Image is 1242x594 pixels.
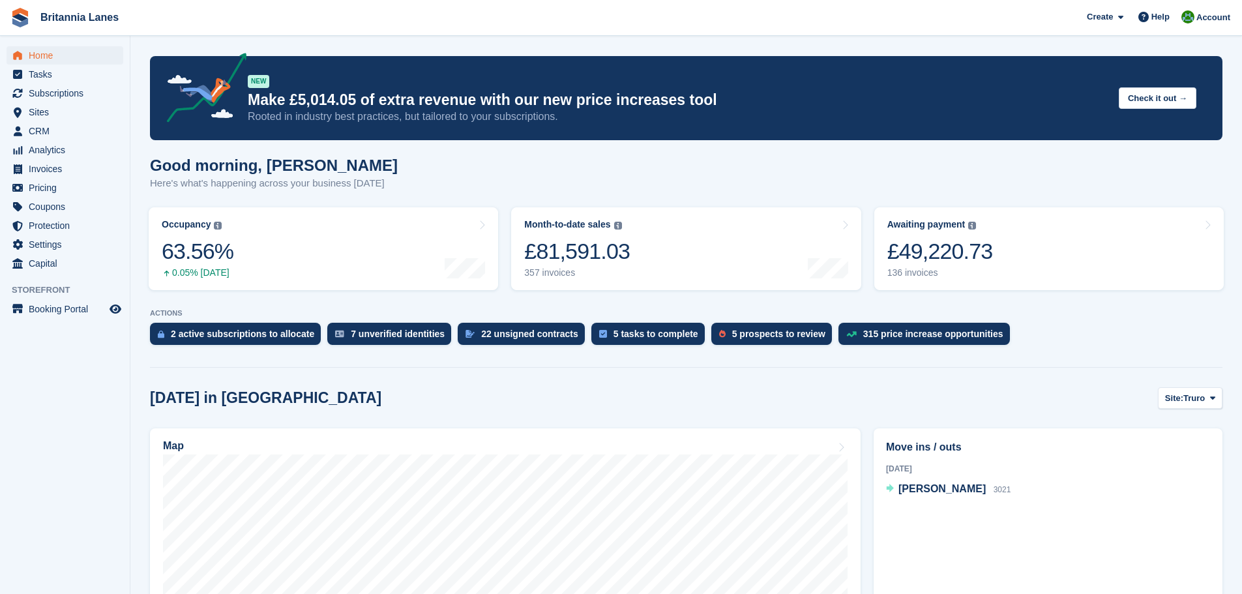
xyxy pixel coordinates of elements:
div: 0.05% [DATE] [162,267,233,278]
div: 7 unverified identities [351,329,445,339]
img: icon-info-grey-7440780725fd019a000dd9b08b2336e03edf1995a4989e88bcd33f0948082b44.svg [968,222,976,230]
a: Britannia Lanes [35,7,124,28]
span: Tasks [29,65,107,83]
span: Subscriptions [29,84,107,102]
a: 5 prospects to review [711,323,838,351]
img: price_increase_opportunities-93ffe204e8149a01c8c9dc8f82e8f89637d9d84a8eef4429ea346261dce0b2c0.svg [846,331,857,337]
a: Preview store [108,301,123,317]
img: contract_signature_icon-13c848040528278c33f63329250d36e43548de30e8caae1d1a13099fd9432cc5.svg [466,330,475,338]
a: 22 unsigned contracts [458,323,591,351]
a: menu [7,65,123,83]
img: price-adjustments-announcement-icon-8257ccfd72463d97f412b2fc003d46551f7dbcb40ab6d574587a9cd5c0d94... [156,53,247,127]
a: 2 active subscriptions to allocate [150,323,327,351]
a: menu [7,235,123,254]
a: menu [7,254,123,273]
div: 315 price increase opportunities [863,329,1003,339]
a: 5 tasks to complete [591,323,711,351]
div: 136 invoices [887,267,993,278]
img: active_subscription_to_allocate_icon-d502201f5373d7db506a760aba3b589e785aa758c864c3986d89f69b8ff3... [158,330,164,338]
div: 5 tasks to complete [614,329,698,339]
span: [PERSON_NAME] [898,483,986,494]
a: menu [7,122,123,140]
img: Matt Lane [1181,10,1194,23]
span: Create [1087,10,1113,23]
span: Home [29,46,107,65]
span: Account [1196,11,1230,24]
div: Occupancy [162,219,211,230]
h2: Map [163,440,184,452]
div: Awaiting payment [887,219,966,230]
a: menu [7,141,123,159]
div: NEW [248,75,269,88]
img: task-75834270c22a3079a89374b754ae025e5fb1db73e45f91037f5363f120a921f8.svg [599,330,607,338]
div: 357 invoices [524,267,630,278]
a: menu [7,84,123,102]
div: 63.56% [162,238,233,265]
span: Truro [1183,392,1205,405]
span: Analytics [29,141,107,159]
p: Here's what's happening across your business [DATE] [150,176,398,191]
span: CRM [29,122,107,140]
span: Storefront [12,284,130,297]
span: Site: [1165,392,1183,405]
img: stora-icon-8386f47178a22dfd0bd8f6a31ec36ba5ce8667c1dd55bd0f319d3a0aa187defe.svg [10,8,30,27]
button: Site: Truro [1158,387,1222,409]
span: Pricing [29,179,107,197]
p: Rooted in industry best practices, but tailored to your subscriptions. [248,110,1108,124]
a: 7 unverified identities [327,323,458,351]
span: Invoices [29,160,107,178]
span: Help [1151,10,1170,23]
span: 3021 [994,485,1011,494]
span: Protection [29,216,107,235]
h2: [DATE] in [GEOGRAPHIC_DATA] [150,389,381,407]
span: Sites [29,103,107,121]
a: Month-to-date sales £81,591.03 357 invoices [511,207,861,290]
a: menu [7,300,123,318]
img: icon-info-grey-7440780725fd019a000dd9b08b2336e03edf1995a4989e88bcd33f0948082b44.svg [214,222,222,230]
img: icon-info-grey-7440780725fd019a000dd9b08b2336e03edf1995a4989e88bcd33f0948082b44.svg [614,222,622,230]
button: Check it out → [1119,87,1196,109]
div: £81,591.03 [524,238,630,265]
span: Settings [29,235,107,254]
span: Booking Portal [29,300,107,318]
div: £49,220.73 [887,238,993,265]
p: ACTIONS [150,309,1222,318]
a: Awaiting payment £49,220.73 136 invoices [874,207,1224,290]
a: Occupancy 63.56% 0.05% [DATE] [149,207,498,290]
a: menu [7,216,123,235]
a: menu [7,160,123,178]
img: prospect-51fa495bee0391a8d652442698ab0144808aea92771e9ea1ae160a38d050c398.svg [719,330,726,338]
p: Make £5,014.05 of extra revenue with our new price increases tool [248,91,1108,110]
img: verify_identity-adf6edd0f0f0b5bbfe63781bf79b02c33cf7c696d77639b501bdc392416b5a36.svg [335,330,344,338]
div: 2 active subscriptions to allocate [171,329,314,339]
span: Capital [29,254,107,273]
a: menu [7,198,123,216]
div: 22 unsigned contracts [481,329,578,339]
h2: Move ins / outs [886,439,1210,455]
span: Coupons [29,198,107,216]
a: menu [7,103,123,121]
a: 315 price increase opportunities [838,323,1016,351]
a: [PERSON_NAME] 3021 [886,481,1011,498]
a: menu [7,179,123,197]
h1: Good morning, [PERSON_NAME] [150,156,398,174]
div: [DATE] [886,463,1210,475]
div: 5 prospects to review [732,329,825,339]
div: Month-to-date sales [524,219,610,230]
a: menu [7,46,123,65]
